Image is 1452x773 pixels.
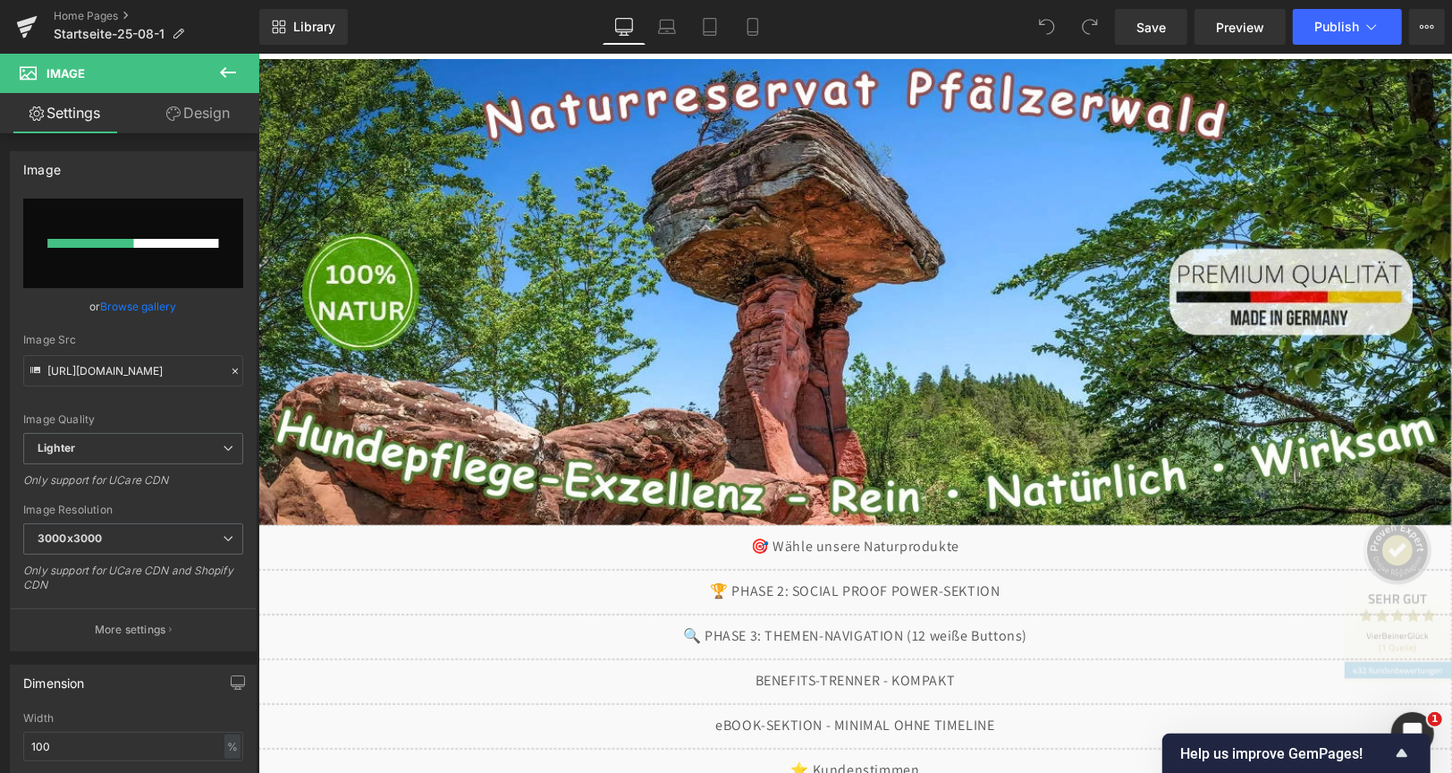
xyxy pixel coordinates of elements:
[23,564,243,604] div: Only support for UCare CDN and Shopify CDN
[293,19,335,35] span: Library
[46,66,85,81] span: Image
[646,9,688,45] a: Laptop
[259,9,348,45] a: New Library
[23,334,243,346] div: Image Src
[1428,712,1442,726] span: 1
[23,355,243,386] input: Link
[1409,9,1445,45] button: More
[1029,9,1065,45] button: Undo
[1136,18,1166,37] span: Save
[1216,18,1264,37] span: Preview
[54,9,259,23] a: Home Pages
[101,291,177,322] a: Browse gallery
[603,9,646,45] a: Desktop
[1195,9,1286,45] a: Preview
[224,735,241,759] div: %
[1180,745,1391,762] span: Help us improve GemPages!
[54,27,165,41] span: Startseite-25-08-1
[1293,9,1402,45] button: Publish
[1314,20,1359,34] span: Publish
[38,441,75,454] b: Lighter
[23,297,243,316] div: or
[731,9,774,45] a: Mobile
[11,608,256,650] button: More settings
[1072,9,1108,45] button: Redo
[95,622,166,638] p: More settings
[23,666,85,691] div: Dimension
[23,504,243,516] div: Image Resolution
[133,93,263,133] a: Design
[38,531,102,545] b: 3000x3000
[23,473,243,499] div: Only support for UCare CDN
[688,9,731,45] a: Tablet
[1180,743,1413,764] button: Show survey - Help us improve GemPages!
[23,413,243,426] div: Image Quality
[23,732,243,761] input: auto
[23,712,243,725] div: Width
[1391,712,1434,755] iframe: Intercom live chat
[23,152,61,177] div: Image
